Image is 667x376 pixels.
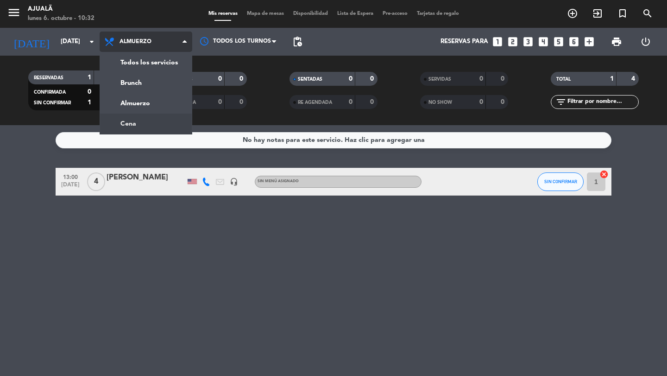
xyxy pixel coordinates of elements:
i: add_circle_outline [567,8,578,19]
strong: 0 [501,99,506,105]
strong: 0 [370,76,376,82]
button: SIN CONFIRMAR [537,172,584,191]
strong: 0 [88,89,91,95]
i: add_box [583,36,595,48]
span: RESERVADAS [34,76,63,80]
strong: 0 [239,76,245,82]
i: looks_5 [553,36,565,48]
span: pending_actions [292,36,303,47]
i: arrow_drop_down [86,36,97,47]
i: menu [7,6,21,19]
span: Mapa de mesas [242,11,289,16]
i: [DATE] [7,32,56,52]
span: 4 [87,172,105,191]
span: RE AGENDADA [298,100,332,105]
div: [PERSON_NAME] [107,172,185,184]
i: cancel [599,170,609,179]
strong: 0 [370,99,376,105]
span: Reservas para [440,38,488,45]
i: filter_list [555,96,566,108]
i: looks_one [491,36,503,48]
span: [DATE] [59,182,82,192]
strong: 0 [218,99,222,105]
button: menu [7,6,21,23]
i: looks_two [507,36,519,48]
a: Brunch [100,73,192,93]
span: Disponibilidad [289,11,333,16]
i: looks_4 [537,36,549,48]
i: exit_to_app [592,8,603,19]
span: SERVIDAS [428,77,451,82]
a: Todos los servicios [100,52,192,73]
div: Ajualä [28,5,94,14]
span: 13:00 [59,171,82,182]
strong: 0 [349,76,352,82]
span: Almuerzo [120,38,151,45]
strong: 0 [479,99,483,105]
i: looks_3 [522,36,534,48]
span: NO SHOW [428,100,452,105]
div: LOG OUT [631,28,660,56]
strong: 0 [501,76,506,82]
strong: 4 [631,76,637,82]
strong: 0 [239,99,245,105]
i: search [642,8,653,19]
i: power_settings_new [640,36,651,47]
strong: 1 [610,76,614,82]
div: No hay notas para este servicio. Haz clic para agregar una [243,135,425,146]
strong: 0 [479,76,483,82]
span: Lista de Espera [333,11,378,16]
strong: 1 [88,99,91,106]
span: TOTAL [556,77,571,82]
span: CONFIRMADA [34,90,66,95]
span: print [611,36,622,47]
span: Tarjetas de regalo [412,11,464,16]
span: Pre-acceso [378,11,412,16]
div: lunes 6. octubre - 10:32 [28,14,94,23]
span: SIN CONFIRMAR [544,179,577,184]
span: Mis reservas [204,11,242,16]
a: Almuerzo [100,93,192,114]
span: SENTADAS [298,77,322,82]
strong: 1 [88,74,91,81]
i: turned_in_not [617,8,628,19]
a: Cena [100,114,192,134]
input: Filtrar por nombre... [566,97,638,107]
span: Sin menú asignado [258,179,299,183]
strong: 0 [218,76,222,82]
strong: 0 [349,99,352,105]
i: headset_mic [230,178,238,186]
span: SIN CONFIRMAR [34,101,71,105]
i: looks_6 [568,36,580,48]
